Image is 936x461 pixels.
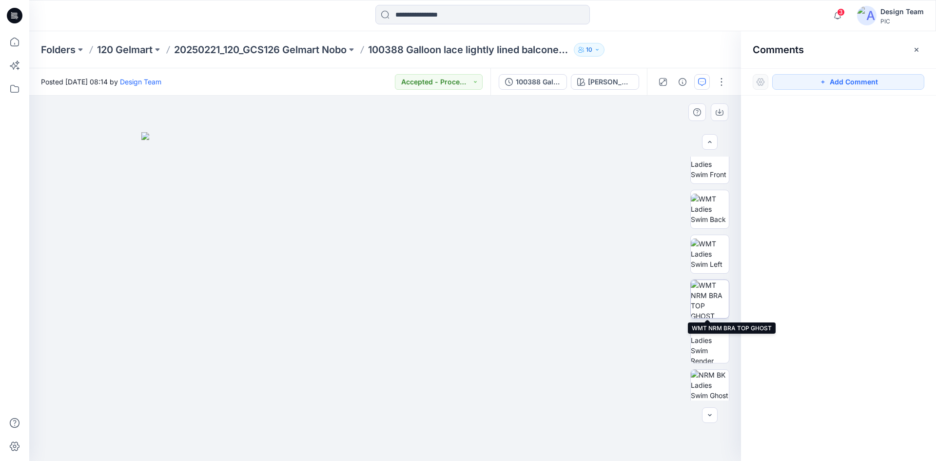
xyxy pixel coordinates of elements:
button: Add Comment [772,74,924,90]
button: 100388 Galloon lace lightly lined balconette sugarcup [499,74,567,90]
img: WMT Ladies Swim Front [691,149,729,180]
p: 100388 Galloon lace lightly lined balconette sugarcup [368,43,570,57]
h2: Comments [753,44,804,56]
a: Design Team [120,78,161,86]
span: Posted [DATE] 08:14 by [41,77,161,87]
a: 120 Gelmart [97,43,153,57]
div: Design Team [880,6,924,18]
div: PIC [880,18,924,25]
p: 10 [586,44,592,55]
div: 100388 Galloon lace lightly lined balconette sugarcup [516,77,561,87]
div: [PERSON_NAME] [588,77,633,87]
button: Details [675,74,690,90]
img: WMT NRM BRA TOP GHOST [691,280,729,318]
span: 3 [837,8,845,16]
img: NRM SD Ladies Swim Render [691,325,729,363]
a: Folders [41,43,76,57]
img: WMT Ladies Swim Left [691,239,729,269]
button: [PERSON_NAME] [571,74,639,90]
img: NRM BK Ladies Swim Ghost Render [691,370,729,408]
button: 10 [574,43,604,57]
a: 20250221_120_GCS126 Gelmart Nobo [174,43,347,57]
img: avatar [857,6,877,25]
img: WMT Ladies Swim Back [691,194,729,224]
